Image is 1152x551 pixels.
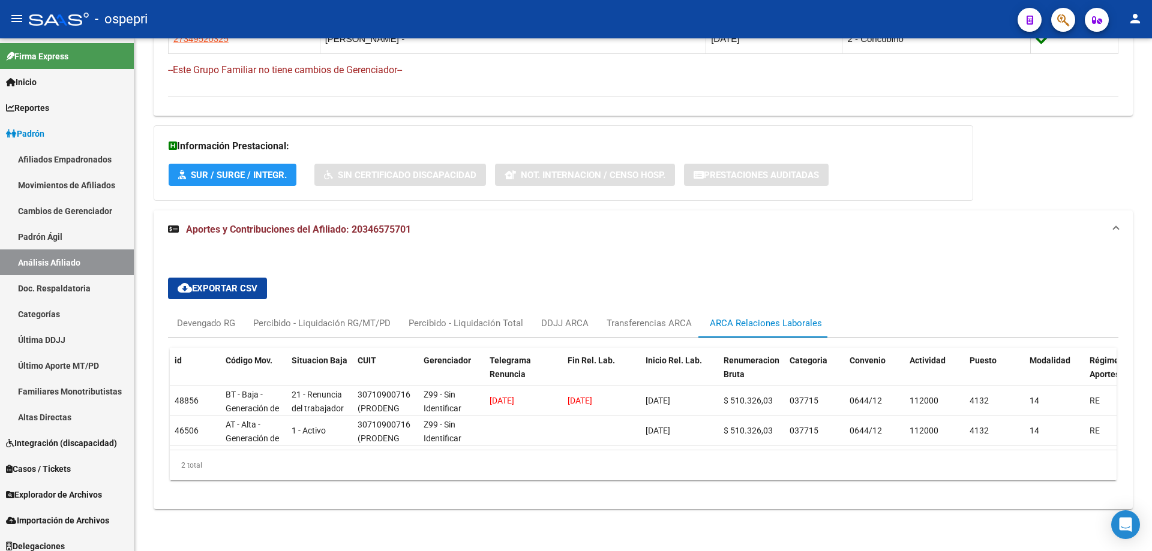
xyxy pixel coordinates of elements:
span: Inicio [6,76,37,89]
span: Sin Certificado Discapacidad [338,170,476,180]
div: 30710900716 [358,388,410,402]
td: 2 - Concubino [842,24,1031,53]
datatable-header-cell: Situacion Baja [287,348,353,401]
datatable-header-cell: id [170,348,221,401]
span: Padrón [6,127,44,140]
datatable-header-cell: Puesto [965,348,1025,401]
span: Z99 - Sin Identificar [424,390,461,413]
span: [DATE] [646,396,670,405]
datatable-header-cell: CUIT [353,348,419,401]
span: AT - Alta - Generación de clave [226,420,279,457]
div: Open Intercom Messenger [1111,510,1140,539]
div: Percibido - Liquidación RG/MT/PD [253,317,391,330]
div: 2 total [170,450,1117,480]
span: Puesto [970,356,997,365]
button: Exportar CSV [168,278,267,299]
span: 48856 [175,396,199,405]
button: Prestaciones Auditadas [684,164,829,186]
span: id [175,356,182,365]
button: Sin Certificado Discapacidad [314,164,486,186]
span: Inicio Rel. Lab. [646,356,702,365]
button: SUR / SURGE / INTEGR. [169,164,296,186]
span: Aportes y Contribuciones del Afiliado: 20346575701 [186,224,411,235]
span: [DATE] [568,396,592,405]
span: Gerenciador [424,356,471,365]
span: Situacion Baja [292,356,347,365]
div: Aportes y Contribuciones del Afiliado: 20346575701 [154,249,1133,509]
span: Not. Internacion / Censo Hosp. [521,170,665,180]
span: Exportar CSV [178,283,257,294]
span: 14 [1030,396,1039,405]
span: 112000 [910,396,938,405]
span: $ 510.326,03 [724,426,773,435]
datatable-header-cell: Convenio [845,348,905,401]
span: 0644/12 [850,396,882,405]
button: Not. Internacion / Censo Hosp. [495,164,675,186]
span: 27349520325 [173,34,229,44]
datatable-header-cell: Inicio Rel. Lab. [641,348,719,401]
span: [DATE] [646,426,670,435]
span: 46506 [175,426,199,435]
span: Firma Express [6,50,68,63]
span: RE [1090,426,1100,435]
span: Actividad [910,356,946,365]
span: BT - Baja - Generación de Clave [226,390,279,427]
h4: --Este Grupo Familiar no tiene cambios de Gerenciador-- [168,64,1118,77]
div: Transferencias ARCA [607,317,692,330]
span: RE [1090,396,1100,405]
span: 4132 [970,396,989,405]
mat-icon: cloud_download [178,281,192,295]
span: Importación de Archivos [6,514,109,527]
span: 037715 [790,426,818,435]
span: 0644/12 [850,426,882,435]
div: ARCA Relaciones Laborales [710,317,822,330]
datatable-header-cell: Categoria [785,348,845,401]
mat-icon: person [1128,11,1142,26]
datatable-header-cell: Fin Rel. Lab. [563,348,641,401]
span: Categoria [790,356,827,365]
span: CUIT [358,356,376,365]
datatable-header-cell: Actividad [905,348,965,401]
span: $ 510.326,03 [724,396,773,405]
span: Explorador de Archivos [6,488,102,501]
h3: Información Prestacional: [169,138,958,155]
span: Reportes [6,101,49,115]
span: Convenio [850,356,886,365]
datatable-header-cell: Telegrama Renuncia [485,348,563,401]
span: (PRODENG SRL) [358,404,400,427]
mat-icon: menu [10,11,24,26]
td: [DATE] [706,24,842,53]
div: Devengado RG [177,317,235,330]
div: Percibido - Liquidación Total [409,317,523,330]
div: DDJJ ARCA [541,317,589,330]
datatable-header-cell: Gerenciador [419,348,485,401]
span: Z99 - Sin Identificar [424,420,461,443]
td: [PERSON_NAME] - [320,24,706,53]
span: Prestaciones Auditadas [704,170,819,180]
span: 037715 [790,396,818,405]
span: Renumeracion Bruta [724,356,779,379]
span: Casos / Tickets [6,462,71,475]
span: 4132 [970,426,989,435]
span: (PRODENG SRL) [358,433,400,457]
span: 112000 [910,426,938,435]
span: Código Mov. [226,356,272,365]
span: [DATE] [490,396,514,405]
span: Telegrama Renuncia [490,356,531,379]
span: Régimen Aportes [1090,356,1124,379]
span: Modalidad [1030,356,1070,365]
span: 14 [1030,426,1039,435]
span: 1 - Activo [292,426,326,435]
span: SUR / SURGE / INTEGR. [191,170,287,180]
span: - ospepri [95,6,148,32]
span: Integración (discapacidad) [6,436,117,450]
datatable-header-cell: Modalidad [1025,348,1085,401]
datatable-header-cell: Renumeracion Bruta [719,348,785,401]
mat-expansion-panel-header: Aportes y Contribuciones del Afiliado: 20346575701 [154,210,1133,249]
datatable-header-cell: Código Mov. [221,348,287,401]
datatable-header-cell: Régimen Aportes [1085,348,1145,401]
span: Fin Rel. Lab. [568,356,615,365]
span: 21 - Renuncia del trabajador / ART.240 - LCT / ART.64 Inc.a) L22248 y otras [292,390,344,468]
div: 30710900716 [358,418,410,432]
